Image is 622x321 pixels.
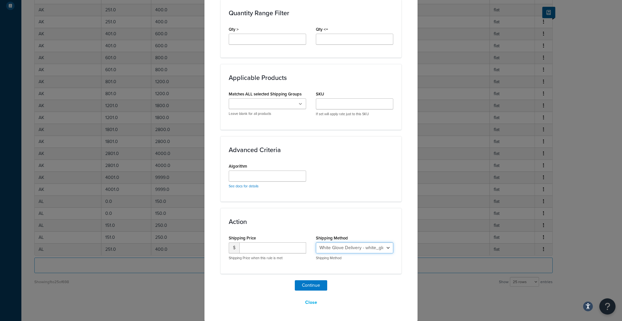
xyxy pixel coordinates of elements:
h3: Applicable Products [229,74,393,81]
p: If set will apply rate just to this SKU [316,112,393,116]
h3: Quantity Range Filter [229,9,393,17]
p: Leave blank for all products [229,111,306,116]
label: Shipping Method [316,236,348,240]
h3: Action [229,218,393,225]
button: Close [301,297,321,308]
label: Algorithm [229,164,247,169]
label: Qty <= [316,27,328,32]
p: Shipping Price when this rule is met [229,256,306,260]
p: Shipping Method [316,256,393,260]
label: Qty > [229,27,239,32]
h3: Advanced Criteria [229,146,393,153]
label: SKU [316,92,324,96]
label: Matches ALL selected Shipping Groups [229,92,302,96]
label: Shipping Price [229,236,256,240]
button: Continue [295,280,327,291]
span: $ [229,242,239,253]
a: See docs for details [229,183,259,189]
